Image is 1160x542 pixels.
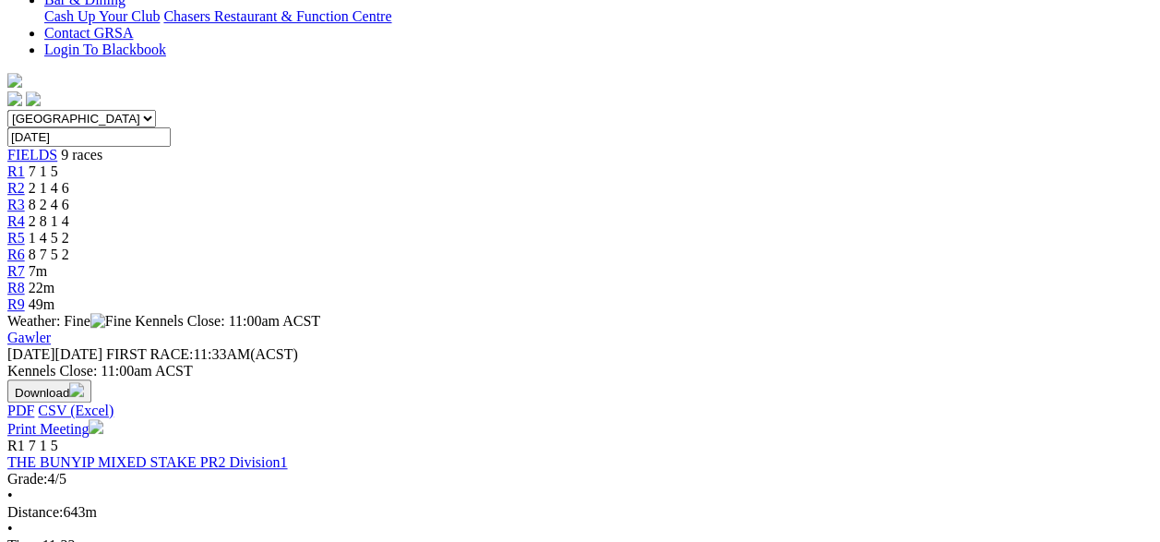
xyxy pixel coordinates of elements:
span: 2 1 4 6 [29,180,69,196]
div: 643m [7,504,1153,521]
span: [DATE] [7,346,102,362]
span: 22m [29,280,54,295]
div: Download [7,403,1153,419]
a: Gawler [7,330,51,345]
input: Select date [7,127,171,147]
span: 8 7 5 2 [29,247,69,262]
span: 7m [29,263,47,279]
img: twitter.svg [26,91,41,106]
span: R1 [7,438,25,453]
img: logo-grsa-white.png [7,73,22,88]
span: 11:33AM(ACST) [106,346,298,362]
span: Kennels Close: 11:00am ACST [135,313,320,329]
span: 7 1 5 [29,438,58,453]
img: Fine [90,313,131,330]
a: R4 [7,213,25,229]
span: 7 1 5 [29,163,58,179]
a: PDF [7,403,34,418]
a: R3 [7,197,25,212]
a: Chasers Restaurant & Function Centre [163,8,391,24]
a: Login To Blackbook [44,42,166,57]
div: Bar & Dining [44,8,1153,25]
span: 8 2 4 6 [29,197,69,212]
span: • [7,521,13,536]
button: Download [7,379,91,403]
span: Grade: [7,471,48,487]
a: R1 [7,163,25,179]
span: • [7,488,13,503]
span: Distance: [7,504,63,520]
div: Kennels Close: 11:00am ACST [7,363,1153,379]
a: R9 [7,296,25,312]
span: 49m [29,296,54,312]
a: FIELDS [7,147,57,163]
span: 1 4 5 2 [29,230,69,246]
a: Print Meeting [7,421,103,437]
a: Contact GRSA [44,25,133,41]
a: R8 [7,280,25,295]
a: R2 [7,180,25,196]
span: 9 races [61,147,102,163]
a: CSV (Excel) [38,403,114,418]
img: facebook.svg [7,91,22,106]
span: 2 8 1 4 [29,213,69,229]
span: FIRST RACE: [106,346,193,362]
a: R7 [7,263,25,279]
div: 4/5 [7,471,1153,488]
a: Cash Up Your Club [44,8,160,24]
a: THE BUNYIP MIXED STAKE PR2 Division1 [7,454,287,470]
span: Weather: Fine [7,313,135,329]
a: R5 [7,230,25,246]
img: printer.svg [89,419,103,434]
span: [DATE] [7,346,55,362]
a: R6 [7,247,25,262]
img: download.svg [69,382,84,397]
